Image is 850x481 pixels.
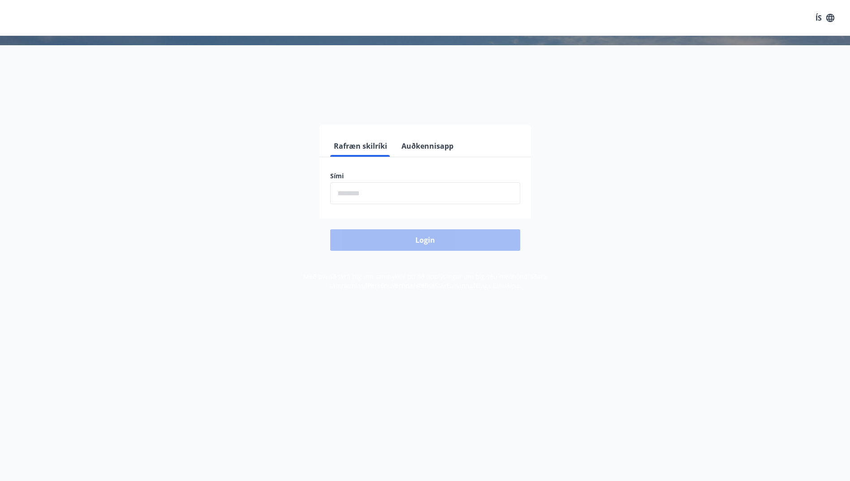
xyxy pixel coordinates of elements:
[113,54,737,88] h1: Félagavefur, Starfsmannafélags Eimskips
[330,135,391,157] button: Rafræn skilríki
[811,10,839,26] button: ÍS
[367,281,435,290] a: Persónuverndarstefna
[285,95,566,106] span: Vinsamlegast skráðu þig inn með rafrænum skilríkjum eða Auðkennisappi.
[303,272,547,290] span: Með því að skrá þig inn samþykkir þú að upplýsingar um þig séu meðhöndlaðar í samræmi við Starfsm...
[330,172,520,180] label: Sími
[398,135,457,157] button: Auðkennisapp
